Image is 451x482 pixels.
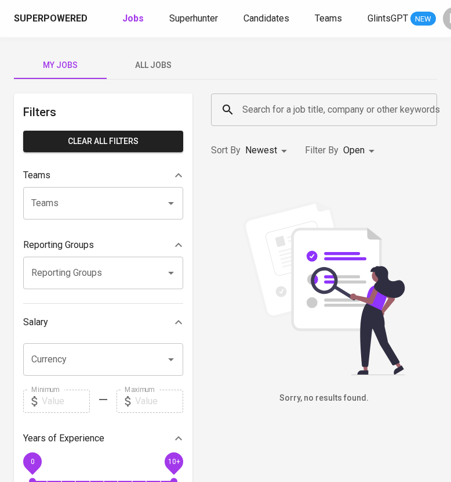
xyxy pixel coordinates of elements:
a: Candidates [243,12,292,26]
h6: Filters [23,103,183,121]
img: file_searching.svg [237,201,411,375]
p: Newest [245,143,277,157]
a: Superpowered [14,12,90,26]
a: Teams [315,12,344,26]
span: Candidates [243,13,289,24]
span: NEW [410,13,436,25]
input: Value [42,390,90,413]
b: Jobs [122,13,144,24]
div: Salary [23,311,183,334]
span: My Jobs [21,58,100,73]
div: Open [343,140,379,161]
p: Reporting Groups [23,238,94,252]
p: Years of Experience [23,431,104,445]
p: Teams [23,168,50,182]
p: Filter By [305,143,339,157]
h6: Sorry, no results found. [211,392,437,405]
button: Clear All filters [23,131,183,152]
span: Clear All filters [32,134,174,149]
span: 0 [30,457,34,465]
button: Open [163,351,179,368]
p: Salary [23,315,48,329]
button: Open [163,195,179,211]
input: Value [135,390,183,413]
a: Superhunter [169,12,220,26]
div: Newest [245,140,291,161]
a: GlintsGPT NEW [368,12,436,26]
p: Sort By [211,143,241,157]
span: 10+ [168,457,180,465]
span: GlintsGPT [368,13,408,24]
button: Open [163,265,179,281]
a: Jobs [122,12,146,26]
span: Open [343,145,365,156]
div: Teams [23,164,183,187]
div: Reporting Groups [23,233,183,257]
div: Superpowered [14,12,88,26]
span: All Jobs [114,58,192,73]
div: Years of Experience [23,427,183,450]
span: Superhunter [169,13,218,24]
span: Teams [315,13,342,24]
